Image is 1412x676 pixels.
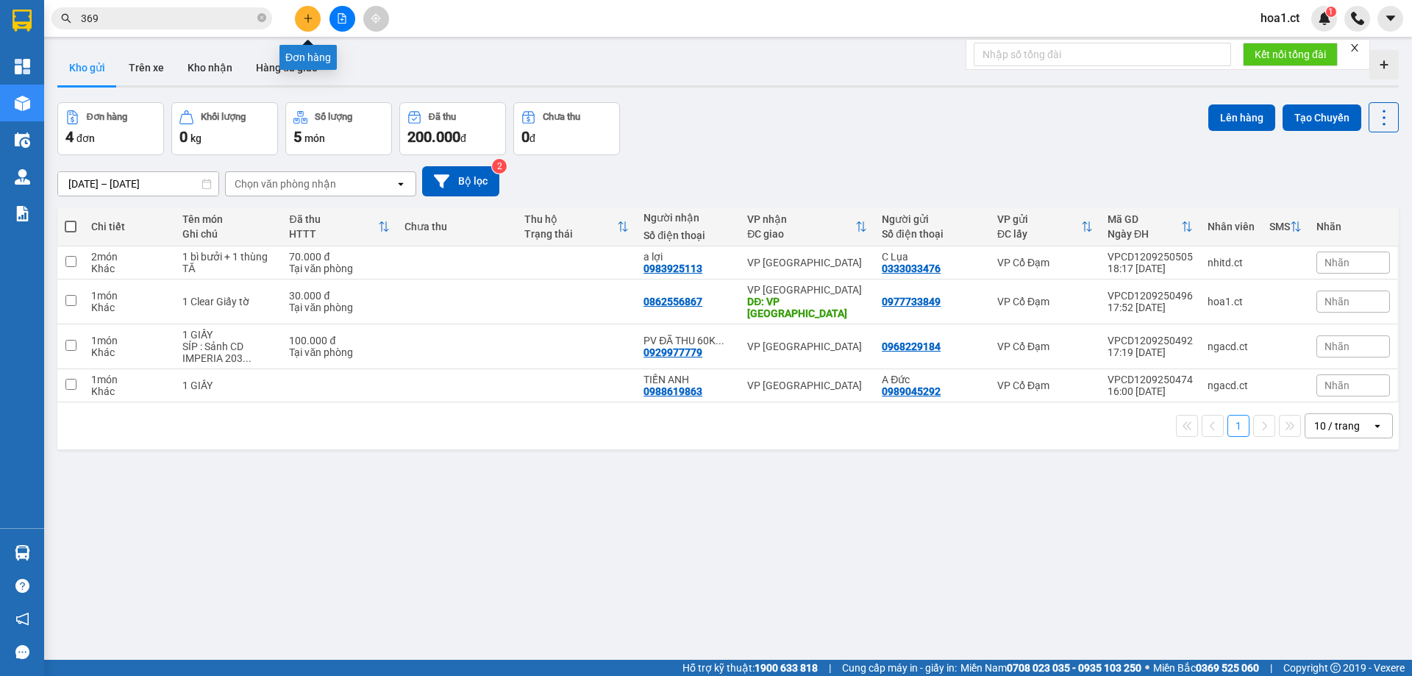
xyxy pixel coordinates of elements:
[513,102,620,155] button: Chưa thu0đ
[15,96,30,111] img: warehouse-icon
[1314,419,1360,433] div: 10 / trang
[15,645,29,659] span: message
[643,263,702,274] div: 0983925113
[329,6,355,32] button: file-add
[643,335,732,346] div: PV ĐÃ THU 60K PHÍ SÍP -
[1227,415,1249,437] button: 1
[1324,341,1349,352] span: Nhãn
[1351,12,1364,25] img: phone-icon
[235,177,336,191] div: Chọn văn phòng nhận
[337,13,347,24] span: file-add
[1108,251,1193,263] div: VPCD1209250505
[1153,660,1259,676] span: Miền Bắc
[1316,221,1390,232] div: Nhãn
[1108,346,1193,358] div: 17:19 [DATE]
[747,228,855,240] div: ĐC giao
[182,341,274,364] div: SÍP : Sảnh CD IMPERIA 203 NGUYỄN HUY TƯỞNG - THANH XUÂN TRUNG HN - ĐÃ THU 40K+60K PHÍ BÓC SHIP
[1108,302,1193,313] div: 17:52 [DATE]
[182,296,274,307] div: 1 Clear Giấy tờ
[997,341,1093,352] div: VP Cổ Đạm
[1326,7,1336,17] sup: 1
[91,335,168,346] div: 1 món
[747,341,867,352] div: VP [GEOGRAPHIC_DATA]
[293,128,302,146] span: 5
[182,228,274,240] div: Ghi chú
[747,257,867,268] div: VP [GEOGRAPHIC_DATA]
[15,206,30,221] img: solution-icon
[747,380,867,391] div: VP [GEOGRAPHIC_DATA]
[747,284,867,296] div: VP [GEOGRAPHIC_DATA]
[997,257,1093,268] div: VP Cổ Đạm
[91,374,168,385] div: 1 món
[1208,380,1255,391] div: ngacd.ct
[974,43,1231,66] input: Nhập số tổng đài
[1243,43,1338,66] button: Kết nối tổng đài
[1208,104,1275,131] button: Lên hàng
[13,10,32,32] img: logo-vxr
[182,329,274,341] div: 1 GIẤY
[643,346,702,358] div: 0929977779
[282,207,397,246] th: Toggle SortBy
[643,385,702,397] div: 0988619863
[65,128,74,146] span: 4
[643,251,732,263] div: a lợi
[315,112,352,122] div: Số lượng
[429,112,456,122] div: Đã thu
[882,263,941,274] div: 0333033476
[15,579,29,593] span: question-circle
[747,213,855,225] div: VP nhận
[15,612,29,626] span: notification
[289,251,390,263] div: 70.000 đ
[1269,221,1290,232] div: SMS
[990,207,1100,246] th: Toggle SortBy
[1270,660,1272,676] span: |
[1208,341,1255,352] div: ngacd.ct
[243,352,252,364] span: ...
[747,296,867,319] div: DĐ: VP Mỹ Đình
[1208,221,1255,232] div: Nhân viên
[524,213,617,225] div: Thu hộ
[1108,374,1193,385] div: VPCD1209250474
[289,290,390,302] div: 30.000 đ
[289,263,390,274] div: Tại văn phòng
[279,45,337,70] div: Đơn hàng
[997,296,1093,307] div: VP Cổ Đạm
[1328,7,1333,17] span: 1
[1369,50,1399,79] div: Tạo kho hàng mới
[15,59,30,74] img: dashboard-icon
[716,335,724,346] span: ...
[201,112,246,122] div: Khối lượng
[1108,385,1193,397] div: 16:00 [DATE]
[755,662,818,674] strong: 1900 633 818
[1108,335,1193,346] div: VPCD1209250492
[295,6,321,32] button: plus
[1108,263,1193,274] div: 18:17 [DATE]
[1108,213,1181,225] div: Mã GD
[517,207,636,246] th: Toggle SortBy
[460,132,466,144] span: đ
[1324,380,1349,391] span: Nhãn
[91,263,168,274] div: Khác
[176,50,244,85] button: Kho nhận
[15,132,30,148] img: warehouse-icon
[289,346,390,358] div: Tại văn phòng
[303,13,313,24] span: plus
[289,213,378,225] div: Đã thu
[521,128,529,146] span: 0
[882,374,983,385] div: A Đức
[882,213,983,225] div: Người gửi
[76,132,95,144] span: đơn
[1377,6,1403,32] button: caret-down
[15,169,30,185] img: warehouse-icon
[91,251,168,263] div: 2 món
[643,212,732,224] div: Người nhận
[524,228,617,240] div: Trạng thái
[543,112,580,122] div: Chưa thu
[422,166,499,196] button: Bộ lọc
[117,50,176,85] button: Trên xe
[1249,9,1311,27] span: hoa1.ct
[1255,46,1326,63] span: Kết nối tổng đài
[91,221,168,232] div: Chi tiết
[1145,665,1149,671] span: ⚪️
[91,346,168,358] div: Khác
